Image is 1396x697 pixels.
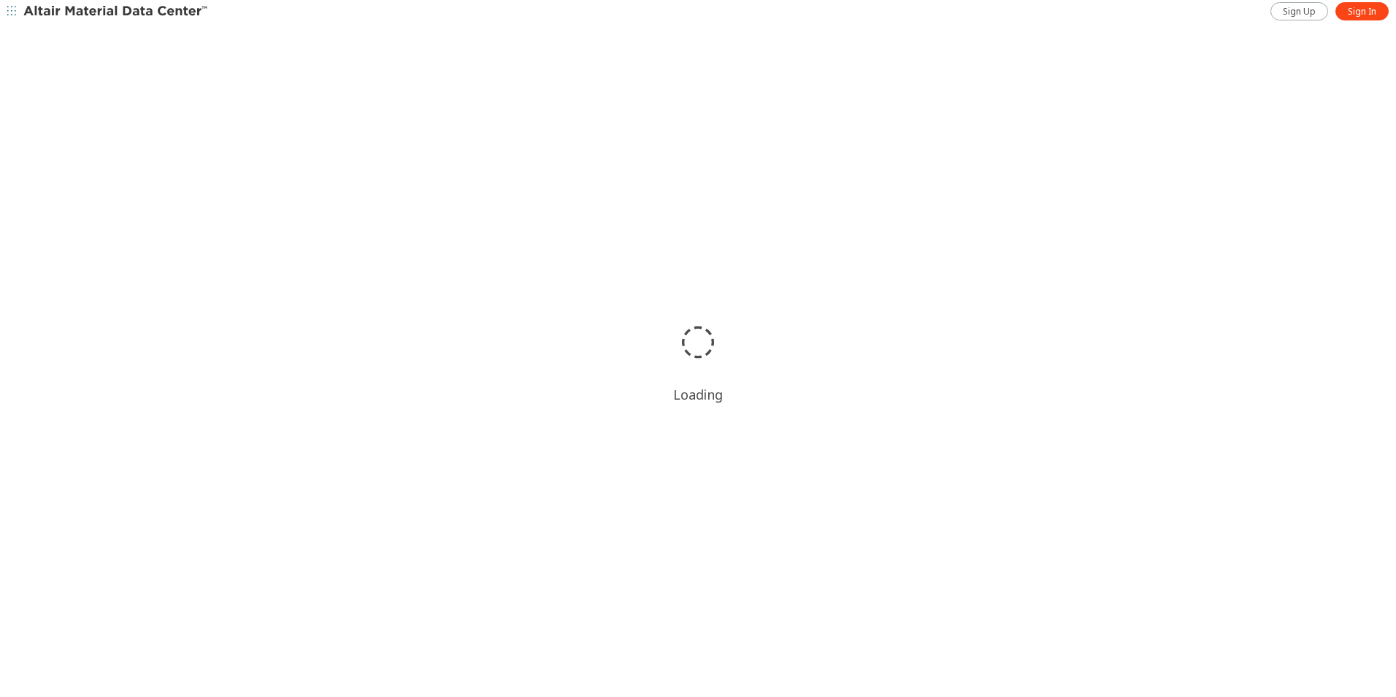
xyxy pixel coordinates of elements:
[1270,2,1328,20] a: Sign Up
[23,4,210,19] img: Altair Material Data Center
[673,386,723,403] div: Loading
[1335,2,1389,20] a: Sign In
[1283,6,1316,18] span: Sign Up
[1348,6,1376,18] span: Sign In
